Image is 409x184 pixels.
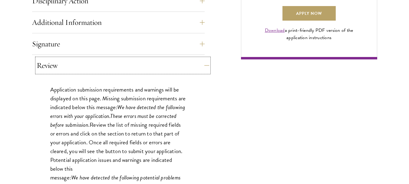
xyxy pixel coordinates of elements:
[265,27,285,34] a: Download
[50,103,185,120] em: We have detected the following errors with your application.
[258,27,360,41] div: a print-friendly PDF version of the application instructions
[50,112,177,129] em: These errors must be corrected before submission.
[32,37,205,51] button: Signature
[37,58,209,73] button: Review
[282,6,336,21] a: Apply Now
[32,15,205,30] button: Additional Information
